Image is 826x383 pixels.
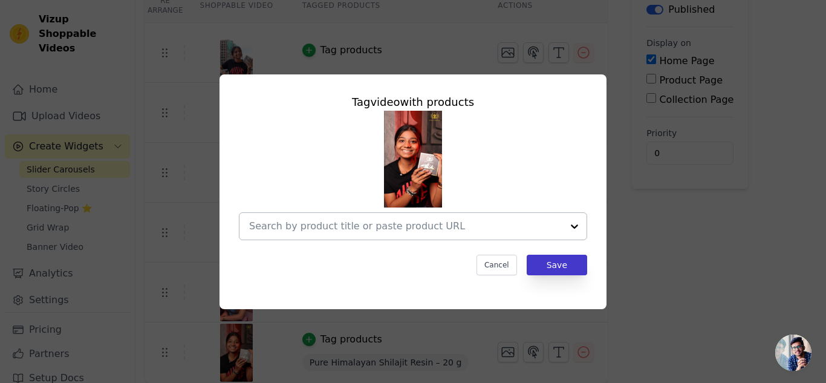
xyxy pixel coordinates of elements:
input: Search by product title or paste product URL [249,219,562,234]
div: Tag video with products [239,94,587,111]
button: Cancel [476,255,517,275]
div: Open chat [775,335,811,371]
img: vizup-images-1d91.jpg [384,111,442,208]
button: Save [527,255,587,275]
